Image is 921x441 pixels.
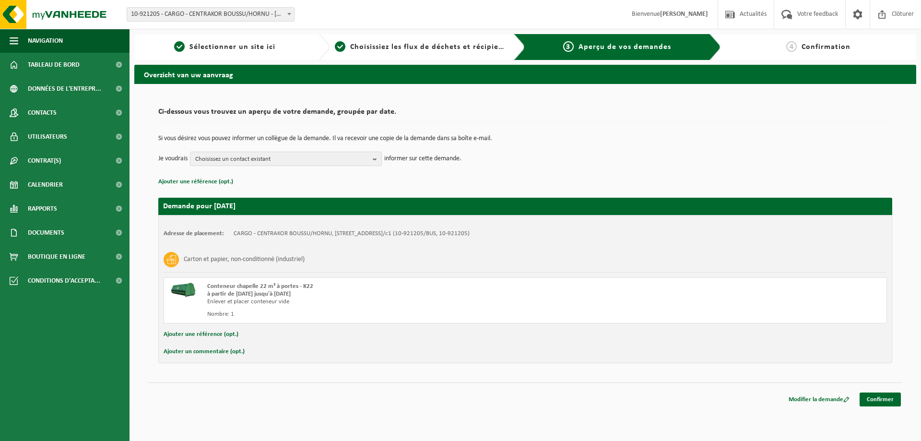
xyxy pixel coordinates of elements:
[163,203,236,210] strong: Demande pour [DATE]
[207,298,564,306] div: Enlever et placer conteneur vide
[158,176,233,188] button: Ajouter une référence (opt.)
[169,283,198,297] img: HK-XK-22-GN-00.png
[158,108,892,121] h2: Ci-dessous vous trouvez un aperçu de votre demande, groupée par date.
[158,152,188,166] p: Je voudrais
[28,245,85,269] span: Boutique en ligne
[350,43,510,51] span: Choisissiez les flux de déchets et récipients
[127,7,295,22] span: 10-921205 - CARGO - CENTRAKOR BOUSSU/HORNU - HORNU
[164,328,238,341] button: Ajouter une référence (opt.)
[28,101,57,125] span: Contacts
[786,41,797,52] span: 4
[579,43,671,51] span: Aperçu de vos demandes
[660,11,708,18] strong: [PERSON_NAME]
[184,252,305,267] h3: Carton et papier, non-conditionné (industriel)
[860,393,901,406] a: Confirmer
[335,41,345,52] span: 2
[207,291,291,297] strong: à partir de [DATE] jusqu'à [DATE]
[28,77,101,101] span: Données de l'entrepr...
[384,152,461,166] p: informer sur cette demande.
[127,8,294,21] span: 10-921205 - CARGO - CENTRAKOR BOUSSU/HORNU - HORNU
[28,149,61,173] span: Contrat(s)
[802,43,850,51] span: Confirmation
[139,41,311,53] a: 1Sélectionner un site ici
[28,221,64,245] span: Documents
[189,43,275,51] span: Sélectionner un site ici
[207,283,313,289] span: Conteneur chapelle 22 m³ à portes - K22
[234,230,470,238] td: CARGO - CENTRAKOR BOUSSU/HORNU, [STREET_ADDRESS]/c1 (10-921205/BUS, 10-921205)
[28,173,63,197] span: Calendrier
[134,65,916,83] h2: Overzicht van uw aanvraag
[28,125,67,149] span: Utilisateurs
[195,152,369,167] span: Choisissez un contact existant
[28,197,57,221] span: Rapports
[158,135,892,142] p: Si vous désirez vous pouvez informer un collègue de la demande. Il va recevoir une copie de la de...
[164,346,245,358] button: Ajouter un commentaire (opt.)
[335,41,507,53] a: 2Choisissiez les flux de déchets et récipients
[28,53,80,77] span: Tableau de bord
[28,29,63,53] span: Navigation
[563,41,574,52] span: 3
[207,310,564,318] div: Nombre: 1
[174,41,185,52] span: 1
[190,152,382,166] button: Choisissez un contact existant
[781,393,857,406] a: Modifier la demande
[164,230,224,237] strong: Adresse de placement:
[28,269,100,293] span: Conditions d'accepta...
